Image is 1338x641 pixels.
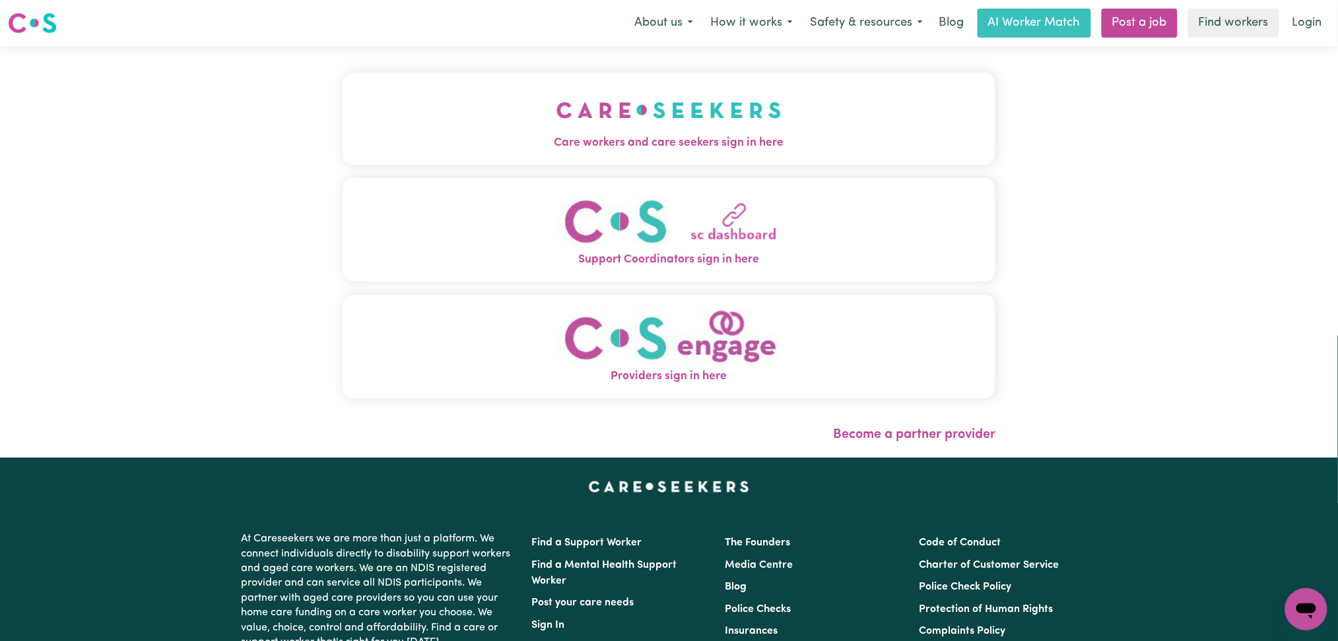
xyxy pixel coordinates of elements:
img: Careseekers logo [8,11,57,35]
button: How it works [702,9,801,37]
span: Support Coordinators sign in here [343,251,996,268]
a: Blog [725,582,747,592]
a: Post your care needs [532,597,634,608]
a: Police Check Policy [919,582,1011,592]
a: Find a Mental Health Support Worker [532,560,677,586]
a: Careseekers home page [589,481,749,492]
button: Safety & resources [801,9,931,37]
a: Charter of Customer Service [919,560,1059,570]
button: About us [626,9,702,37]
a: Police Checks [725,604,791,615]
a: The Founders [725,537,791,548]
button: Care workers and care seekers sign in here [343,73,996,165]
a: AI Worker Match [978,9,1091,38]
a: Blog [931,9,972,38]
button: Providers sign in here [343,295,996,398]
a: Find workers [1188,9,1279,38]
iframe: Button to launch messaging window [1285,588,1327,630]
span: Care workers and care seekers sign in here [343,135,996,152]
a: Find a Support Worker [532,537,642,548]
a: Post a job [1102,9,1178,38]
a: Media Centre [725,560,793,570]
a: Sign In [532,620,565,630]
a: Login [1285,9,1330,38]
a: Become a partner provider [833,428,995,441]
span: Providers sign in here [343,368,996,385]
a: Careseekers logo [8,8,57,38]
a: Protection of Human Rights [919,604,1053,615]
button: Support Coordinators sign in here [343,178,996,282]
a: Insurances [725,626,778,636]
a: Complaints Policy [919,626,1005,636]
a: Code of Conduct [919,537,1001,548]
